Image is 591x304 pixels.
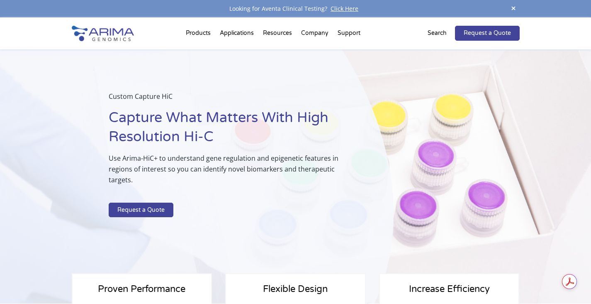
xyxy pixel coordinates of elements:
[109,203,173,218] a: Request a Quote
[327,5,362,12] a: Click Here
[72,3,520,14] div: Looking for Aventa Clinical Testing?
[109,108,352,153] h1: Capture What Matters With High Resolution Hi-C
[98,284,185,294] span: Proven Performance
[109,91,352,108] p: Custom Capture HiC
[263,284,328,294] span: Flexible Design
[409,284,490,294] span: Increase Efficiency
[72,26,134,41] img: Arima-Genomics-logo
[428,28,447,39] p: Search
[109,153,352,192] p: Use Arima-HiC+ to understand gene regulation and epigenetic features in regions of interest so yo...
[455,26,520,41] a: Request a Quote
